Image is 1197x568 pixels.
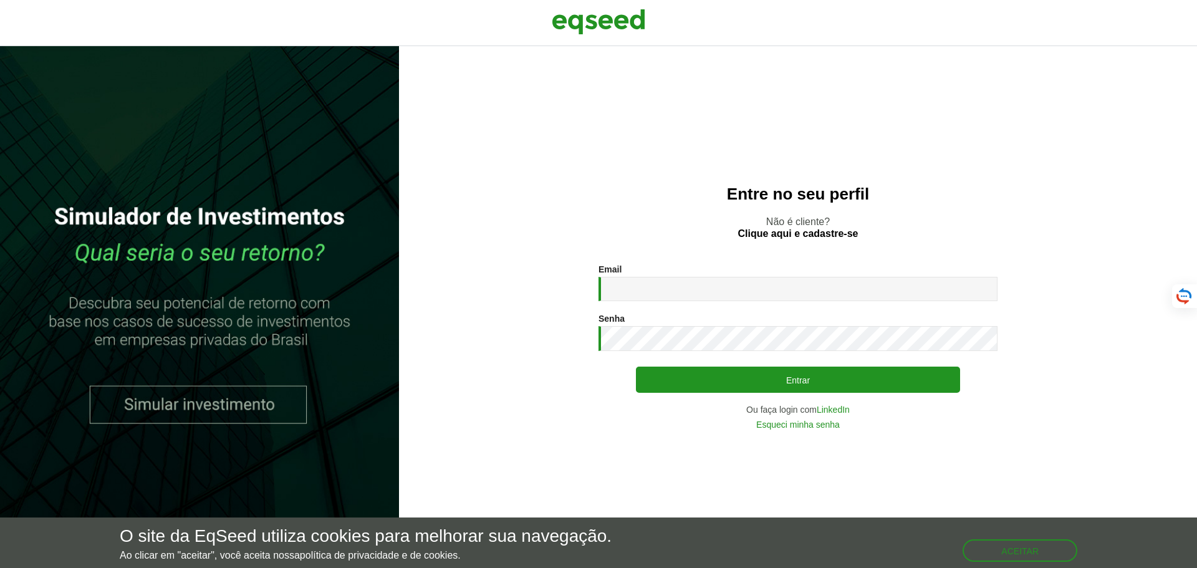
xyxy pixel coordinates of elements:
[424,216,1172,239] p: Não é cliente?
[120,527,612,546] h5: O site da EqSeed utiliza cookies para melhorar sua navegação.
[598,405,997,414] div: Ou faça login com
[598,265,622,274] label: Email
[738,229,858,239] a: Clique aqui e cadastre-se
[300,551,458,561] a: política de privacidade e de cookies
[552,6,645,37] img: EqSeed Logo
[817,405,850,414] a: LinkedIn
[120,549,612,561] p: Ao clicar em "aceitar", você aceita nossa .
[636,367,960,393] button: Entrar
[598,314,625,323] label: Senha
[424,185,1172,203] h2: Entre no seu perfil
[963,539,1077,562] button: Aceitar
[756,420,840,429] a: Esqueci minha senha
